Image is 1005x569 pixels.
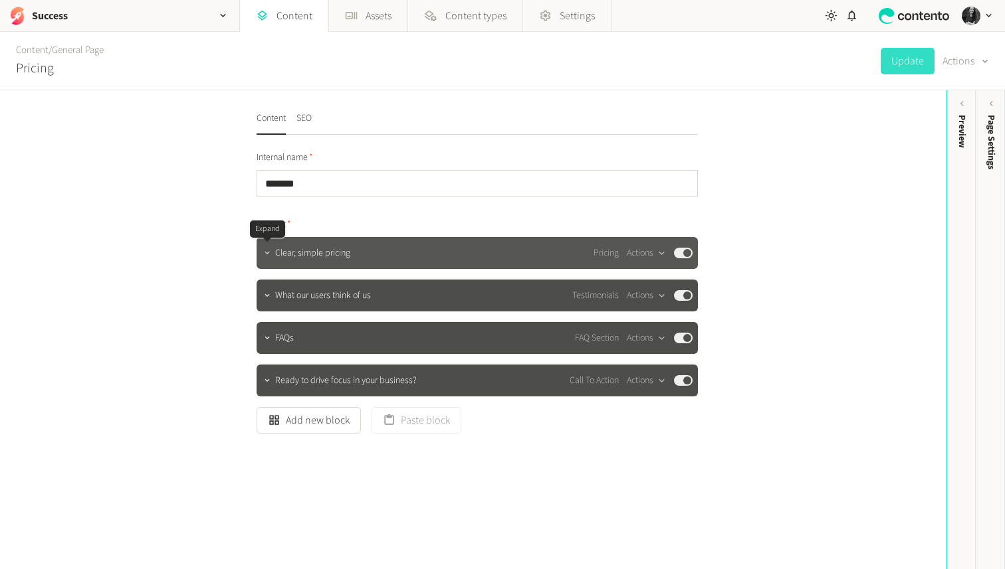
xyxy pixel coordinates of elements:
[257,218,291,232] span: Content
[275,331,294,345] span: FAQs
[275,289,371,303] span: What our users think of us
[627,287,666,303] button: Actions
[257,151,313,165] span: Internal name
[572,289,619,303] span: Testimonials
[257,112,286,135] button: Content
[257,407,361,434] button: Add new block
[49,43,52,57] span: /
[560,8,595,24] span: Settings
[627,372,666,388] button: Actions
[627,330,666,346] button: Actions
[881,48,935,74] button: Update
[275,246,350,260] span: Clear, simple pricing
[8,7,27,25] img: Success
[296,112,312,135] button: SEO
[955,115,969,148] div: Preview
[962,7,980,25] img: Hollie Duncan
[984,115,998,169] span: Page Settings
[575,331,619,345] span: FAQ Section
[445,8,506,24] span: Content types
[16,43,49,57] a: Content
[943,48,989,74] button: Actions
[627,245,666,261] button: Actions
[16,58,54,78] h2: Pricing
[594,246,619,260] span: Pricing
[570,374,619,388] span: Call To Action
[52,43,104,57] a: General Page
[275,374,417,388] span: Ready to drive focus in your business?
[250,220,285,238] div: Expand
[372,407,461,434] button: Paste block
[32,8,68,24] h2: Success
